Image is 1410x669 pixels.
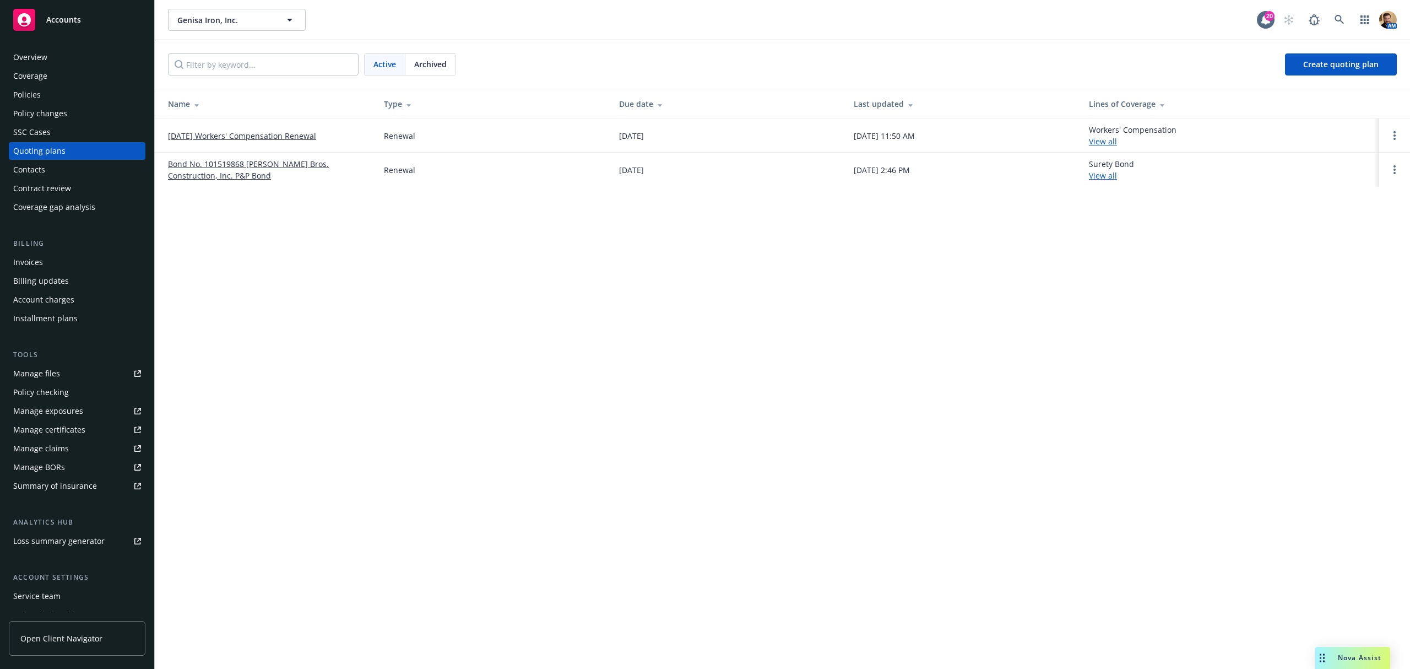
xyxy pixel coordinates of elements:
button: Genisa Iron, Inc. [168,9,306,31]
a: Invoices [9,253,145,271]
a: Summary of insurance [9,477,145,495]
div: Contacts [13,161,45,179]
a: Create quoting plan [1285,53,1397,75]
a: Manage claims [9,440,145,457]
a: Contract review [9,180,145,197]
a: Sales relationships [9,606,145,624]
div: Name [168,98,366,110]
a: Manage files [9,365,145,382]
div: Invoices [13,253,43,271]
a: Coverage gap analysis [9,198,145,216]
div: Quoting plans [13,142,66,160]
span: Open Client Navigator [20,633,102,644]
a: Service team [9,587,145,605]
a: View all [1089,136,1117,147]
a: Policy checking [9,384,145,401]
div: 20 [1265,11,1275,21]
div: Overview [13,48,47,66]
div: Contract review [13,180,71,197]
div: Analytics hub [9,517,145,528]
a: Bond No. 101519868 [PERSON_NAME] Bros. Construction, Inc. P&P Bond [168,158,366,181]
div: Manage BORs [13,458,65,476]
div: [DATE] [619,164,644,176]
a: Coverage [9,67,145,85]
div: Coverage [13,67,47,85]
a: Search [1328,9,1351,31]
a: Open options [1388,129,1401,142]
div: Lines of Coverage [1089,98,1370,110]
a: Policy changes [9,105,145,122]
a: [DATE] Workers' Compensation Renewal [168,130,316,142]
a: Accounts [9,4,145,35]
div: Policy checking [13,384,69,401]
a: Billing updates [9,272,145,290]
div: Billing [9,238,145,249]
div: Drag to move [1315,647,1329,669]
a: Open options [1388,163,1401,176]
a: Manage certificates [9,421,145,439]
span: Active [373,58,396,70]
div: Policies [13,86,41,104]
a: Switch app [1354,9,1376,31]
div: Policy changes [13,105,67,122]
a: Policies [9,86,145,104]
div: Account settings [9,572,145,583]
span: Genisa Iron, Inc. [177,14,273,26]
a: Manage BORs [9,458,145,476]
a: Account charges [9,291,145,309]
div: Renewal [384,130,415,142]
div: Sales relationships [13,606,83,624]
div: Service team [13,587,61,605]
div: Manage claims [13,440,69,457]
a: Quoting plans [9,142,145,160]
a: View all [1089,170,1117,181]
div: Coverage gap analysis [13,198,95,216]
div: Manage certificates [13,421,85,439]
a: SSC Cases [9,123,145,141]
a: Report a Bug [1303,9,1325,31]
div: [DATE] 11:50 AM [854,130,915,142]
div: Due date [619,98,837,110]
span: Create quoting plan [1303,59,1379,69]
div: Installment plans [13,310,78,327]
div: [DATE] 2:46 PM [854,164,910,176]
div: Surety Bond [1089,158,1134,181]
div: Type [384,98,601,110]
div: Workers' Compensation [1089,124,1176,147]
a: Overview [9,48,145,66]
div: Last updated [854,98,1071,110]
span: Accounts [46,15,81,24]
a: Start snowing [1278,9,1300,31]
div: [DATE] [619,130,644,142]
div: Loss summary generator [13,532,105,550]
div: Tools [9,349,145,360]
span: Archived [414,58,447,70]
div: Account charges [13,291,74,309]
a: Manage exposures [9,402,145,420]
a: Installment plans [9,310,145,327]
button: Nova Assist [1315,647,1390,669]
span: Nova Assist [1338,653,1381,662]
input: Filter by keyword... [168,53,359,75]
div: Manage exposures [13,402,83,420]
div: Renewal [384,164,415,176]
div: Summary of insurance [13,477,97,495]
a: Loss summary generator [9,532,145,550]
div: SSC Cases [13,123,51,141]
a: Contacts [9,161,145,179]
div: Manage files [13,365,60,382]
div: Billing updates [13,272,69,290]
img: photo [1379,11,1397,29]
